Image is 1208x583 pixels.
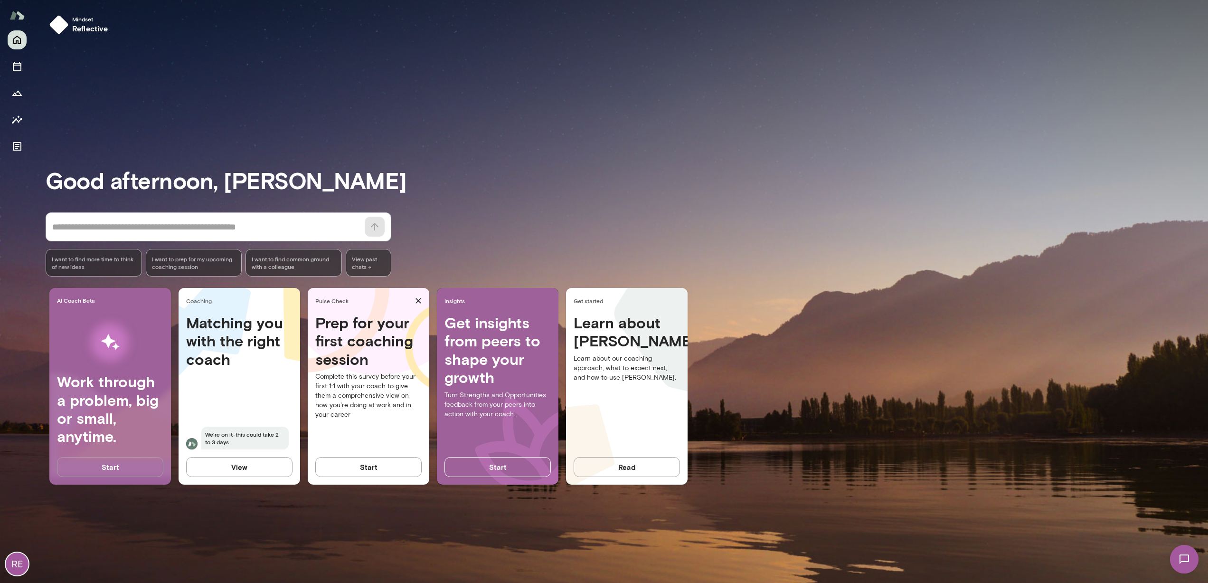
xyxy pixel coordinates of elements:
span: AI Coach Beta [57,296,167,304]
span: I want to find more time to think of new ideas [52,255,136,270]
h4: Work through a problem, big or small, anytime. [57,373,163,446]
p: Learn about our coaching approach, what to expect next, and how to use [PERSON_NAME]. [574,354,680,382]
div: I want to find common ground with a colleague [245,249,342,277]
button: Documents [8,137,27,156]
button: Mindsetreflective [46,11,116,38]
span: Get started [574,297,684,305]
h4: Get insights from peers to shape your growth [444,314,551,387]
h4: Prep for your first coaching session [315,314,422,368]
h3: Good afternoon, [PERSON_NAME] [46,167,1208,193]
p: Turn Strengths and Opportunities feedback from your peers into action with your coach. [444,391,551,419]
span: View past chats -> [346,249,391,277]
button: Read [574,457,680,477]
div: I want to find more time to think of new ideas [46,249,142,277]
button: Start [57,457,163,477]
button: Sessions [8,57,27,76]
span: We're on it-this could take 2 to 3 days [201,427,289,449]
button: Start [315,457,422,477]
span: I want to prep for my upcoming coaching session [152,255,236,270]
p: Complete this survey before your first 1:1 with your coach to give them a comprehensive view on h... [315,372,422,420]
span: Insights [444,297,555,305]
img: mindset [49,15,68,34]
button: Start [444,457,551,477]
button: Home [8,30,27,49]
h6: reflective [72,23,108,34]
h4: Matching you with the right coach [186,314,293,368]
button: View [186,457,293,477]
span: Coaching [186,297,296,305]
img: AI Workflows [68,312,152,373]
button: Growth Plan [8,84,27,103]
span: Mindset [72,15,108,23]
span: I want to find common ground with a colleague [252,255,336,270]
div: RE [6,553,28,575]
span: Pulse Check [315,297,411,305]
img: Mento [9,6,25,24]
button: Insights [8,110,27,129]
h4: Learn about [PERSON_NAME] [574,314,680,350]
div: I want to prep for my upcoming coaching session [146,249,242,277]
